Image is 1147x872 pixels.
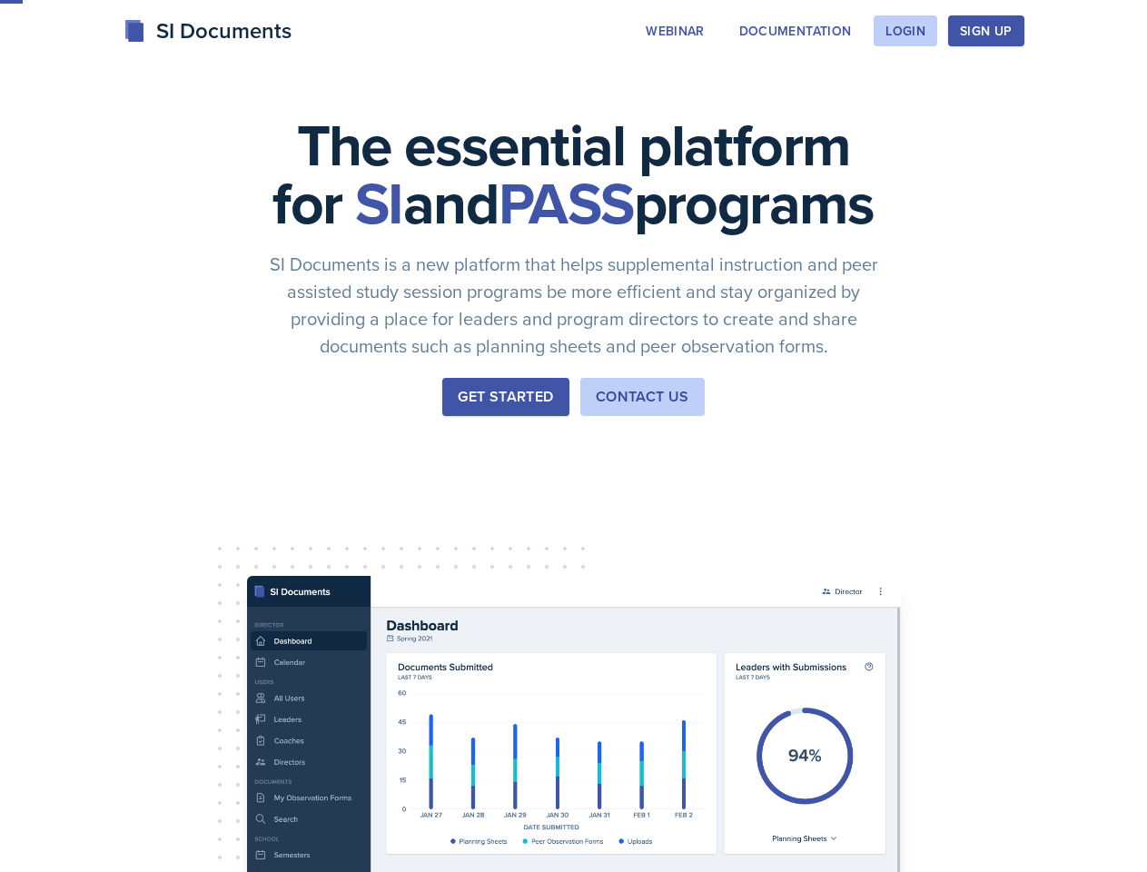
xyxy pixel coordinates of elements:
div: Sign Up [960,24,1012,38]
div: Login [885,24,925,38]
button: Get Started [442,378,569,416]
div: Webinar [646,24,704,38]
button: Webinar [634,15,716,46]
div: Contact Us [596,386,689,408]
button: Contact Us [580,378,705,416]
button: Login [874,15,937,46]
div: Documentation [739,24,852,38]
button: Documentation [727,15,864,46]
div: SI Documents [124,15,292,47]
button: Sign Up [948,15,1023,46]
div: Get Started [458,386,553,408]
